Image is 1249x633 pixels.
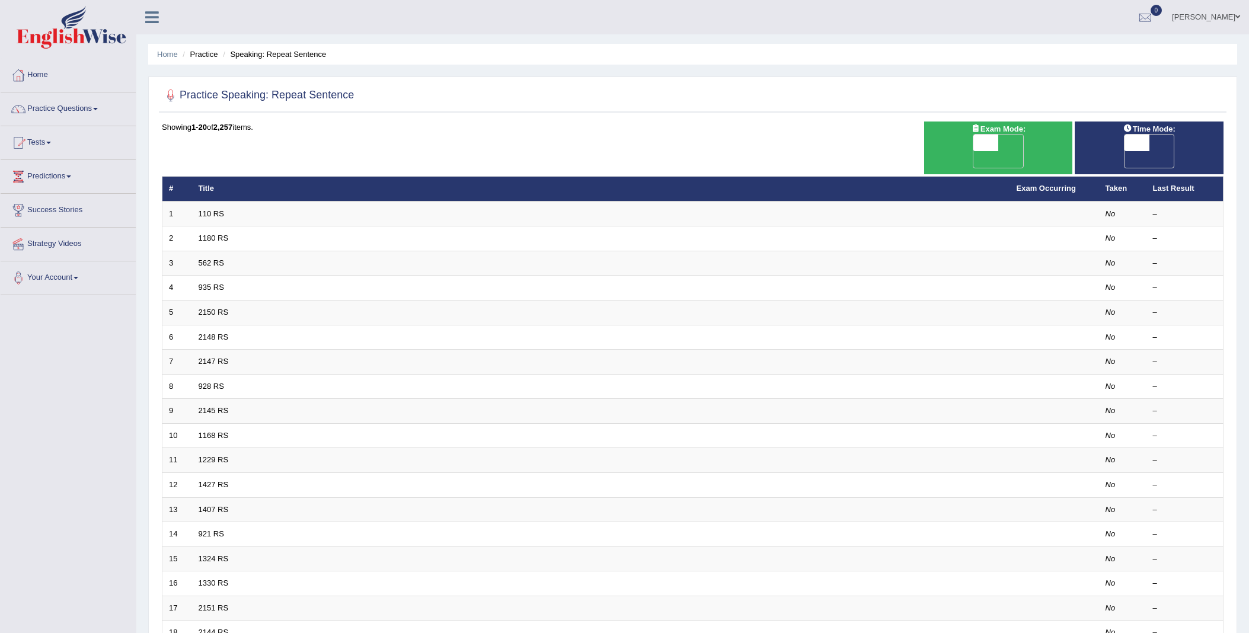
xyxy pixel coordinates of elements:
[220,49,326,60] li: Speaking: Repeat Sentence
[1106,308,1116,316] em: No
[1153,332,1217,343] div: –
[1153,455,1217,466] div: –
[1153,504,1217,516] div: –
[1153,356,1217,367] div: –
[199,431,229,440] a: 1168 RS
[1106,357,1116,366] em: No
[162,122,1224,133] div: Showing of items.
[199,382,224,391] a: 928 RS
[162,423,192,448] td: 10
[1153,405,1217,417] div: –
[1106,283,1116,292] em: No
[199,505,229,514] a: 1407 RS
[162,350,192,375] td: 7
[1106,578,1116,587] em: No
[162,546,192,571] td: 15
[1106,554,1116,563] em: No
[1146,177,1224,202] th: Last Result
[213,123,233,132] b: 2,257
[1017,184,1076,193] a: Exam Occurring
[1106,382,1116,391] em: No
[1153,282,1217,293] div: –
[162,300,192,325] td: 5
[1106,406,1116,415] em: No
[199,357,229,366] a: 2147 RS
[1153,307,1217,318] div: –
[924,122,1073,174] div: Show exams occurring in exams
[199,455,229,464] a: 1229 RS
[1,261,136,291] a: Your Account
[1153,233,1217,244] div: –
[1106,529,1116,538] em: No
[162,448,192,473] td: 11
[162,596,192,621] td: 17
[1106,333,1116,341] em: No
[1153,603,1217,614] div: –
[1106,505,1116,514] em: No
[1106,480,1116,489] em: No
[1,160,136,190] a: Predictions
[1153,529,1217,540] div: –
[1106,234,1116,242] em: No
[199,480,229,489] a: 1427 RS
[162,571,192,596] td: 16
[162,497,192,522] td: 13
[199,554,229,563] a: 1324 RS
[192,177,1010,202] th: Title
[1153,479,1217,491] div: –
[966,123,1030,135] span: Exam Mode:
[1153,578,1217,589] div: –
[1153,381,1217,392] div: –
[199,234,229,242] a: 1180 RS
[199,333,229,341] a: 2148 RS
[180,49,218,60] li: Practice
[1106,603,1116,612] em: No
[162,325,192,350] td: 6
[1153,209,1217,220] div: –
[1,194,136,223] a: Success Stories
[162,177,192,202] th: #
[199,578,229,587] a: 1330 RS
[162,276,192,300] td: 4
[199,406,229,415] a: 2145 RS
[1106,455,1116,464] em: No
[199,308,229,316] a: 2150 RS
[1119,123,1180,135] span: Time Mode:
[1,59,136,88] a: Home
[157,50,178,59] a: Home
[1153,430,1217,442] div: –
[1106,209,1116,218] em: No
[1106,258,1116,267] em: No
[162,251,192,276] td: 3
[162,202,192,226] td: 1
[162,522,192,547] td: 14
[1,228,136,257] a: Strategy Videos
[1153,258,1217,269] div: –
[162,472,192,497] td: 12
[1153,554,1217,565] div: –
[199,283,224,292] a: 935 RS
[162,226,192,251] td: 2
[1099,177,1146,202] th: Taken
[199,529,224,538] a: 921 RS
[1,126,136,156] a: Tests
[162,399,192,424] td: 9
[1106,431,1116,440] em: No
[199,603,229,612] a: 2151 RS
[199,209,224,218] a: 110 RS
[191,123,207,132] b: 1-20
[199,258,224,267] a: 562 RS
[1,92,136,122] a: Practice Questions
[162,374,192,399] td: 8
[1151,5,1162,16] span: 0
[162,87,354,104] h2: Practice Speaking: Repeat Sentence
